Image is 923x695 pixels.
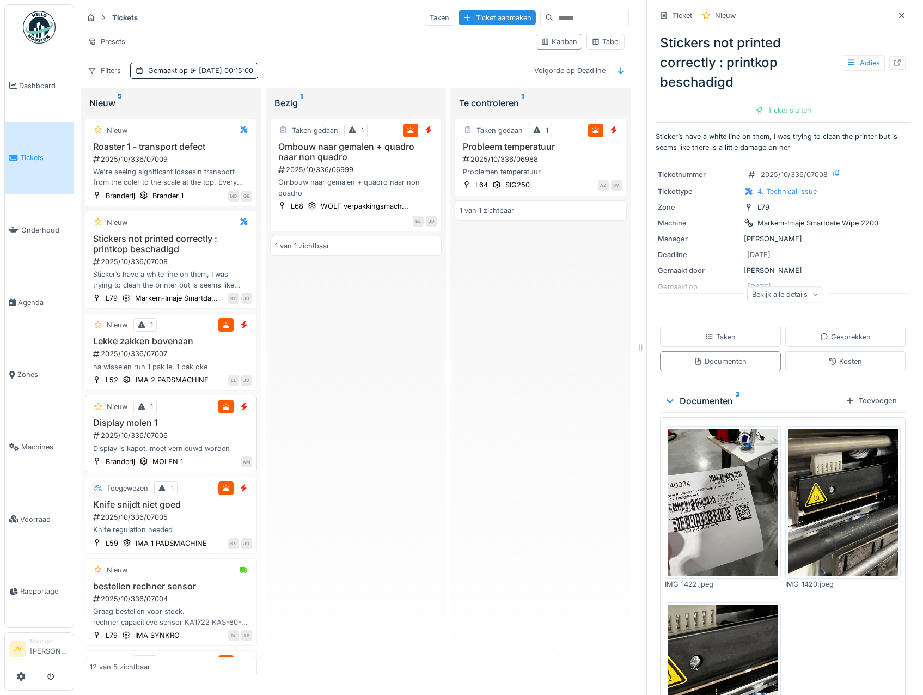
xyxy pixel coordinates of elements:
div: 12 van 5 zichtbaar [90,661,150,672]
div: L52 [106,375,118,385]
sup: 1 [300,96,303,109]
div: L68 [291,201,303,211]
div: Knife regulation needed [90,525,252,535]
div: Nieuw [715,10,736,21]
li: JV [9,641,26,657]
div: Filters [83,63,126,78]
div: Stickers not printed correctly : printkop beschadigd [656,29,910,96]
div: Toegewezen [107,483,148,493]
div: KS [228,538,239,549]
div: Deadline [658,249,739,260]
div: 2025/10/336/07008 [761,169,828,180]
span: Tickets [20,153,69,163]
div: Ticket aanmaken [459,10,536,25]
div: Nieuw [107,320,127,330]
div: L79 [106,293,118,303]
div: Tickettype [658,186,739,197]
div: na wisselen run 1 pak le, 1 pak oke [90,362,252,372]
div: Problemen temperatuur [460,167,622,177]
div: Nieuw [89,96,253,109]
li: [PERSON_NAME] [30,637,69,661]
div: Markem-Imaje Smartda... [135,293,218,303]
div: 2025/10/336/07004 [92,594,252,604]
div: Nieuw [107,217,127,228]
img: hj1w77k83h5h1qntam42n54plo6s [668,429,778,576]
a: Rapportage [5,556,74,628]
div: JD [241,375,252,386]
div: MO [228,191,239,202]
span: Voorraad [20,514,69,525]
a: Machines [5,411,74,483]
div: Ombouw naar gemalen + quadro naar non quadro [275,177,437,198]
span: Agenda [18,297,69,308]
div: Bekijk alle details [747,286,823,302]
p: Sticker’s have a white line on them, I was trying to clean the printer but is seems like there is... [656,131,910,152]
div: Branderij [106,191,135,201]
div: IMG_1422.jpeg [665,579,781,589]
a: Agenda [5,266,74,339]
span: Machines [21,442,69,452]
div: 4. Technical issue [757,186,817,197]
h3: Roaster 1 - transport defect [90,142,252,152]
div: Presets [83,34,130,50]
div: Manager [658,234,739,244]
div: Ticketnummer [658,169,739,180]
div: Kanban [541,36,577,47]
a: Onderhoud [5,194,74,266]
a: JV Manager[PERSON_NAME] [9,637,69,663]
div: Graag bestellen voor stock. rechner capacitieve sensor KA1722 KAS-80-A23-A-M18-PTFE [URL][DOMAIN_... [90,606,252,627]
div: EE [413,216,424,227]
div: Nieuw [107,401,127,412]
div: 2025/10/336/06988 [462,154,622,164]
div: L64 [475,180,488,190]
div: Toevoegen [841,393,901,408]
div: Documenten [694,356,747,367]
div: GE [241,191,252,202]
h3: Probleem temperatuur [460,142,622,152]
div: Kosten [828,356,862,367]
h3: Display molen 1 [90,418,252,428]
div: Sticker’s have a white line on them, I was trying to clean the printer but is seems like there is... [90,269,252,290]
div: LL [228,375,239,386]
div: AZ [598,180,609,191]
div: Taken [705,332,736,342]
div: [PERSON_NAME] [658,265,908,276]
h3: Stickers not printed correctly : printkop beschadigd [90,234,252,254]
div: JD [241,293,252,304]
span: Onderhoud [21,225,69,235]
div: 2025/10/336/07008 [92,257,252,267]
div: Nieuw [107,565,127,575]
div: Taken [425,10,454,26]
div: 1 [150,320,153,330]
h3: Ombouw naar gemalen + quadro naar non quadro [275,142,437,162]
div: Taken gedaan [476,125,523,136]
div: 2025/10/336/07007 [92,349,252,359]
div: Manager [30,637,69,645]
h3: Lekke zakken bovenaan [90,336,252,346]
div: Branderij [106,456,135,467]
div: SV [611,180,622,191]
a: Zones [5,339,74,411]
span: Dashboard [19,81,69,91]
div: SIG250 [505,180,530,190]
div: 1 van 1 zichtbaar [275,241,329,251]
div: Ticket [673,10,692,21]
sup: 5 [118,96,122,109]
div: Gesprekken [820,332,871,342]
div: 1 [150,401,153,412]
div: AB [241,630,252,641]
strong: Tickets [108,13,142,23]
div: Gemaakt op [148,65,253,76]
div: [PERSON_NAME] [658,234,908,244]
div: Ticket sluiten [750,103,816,118]
div: 2025/10/336/06999 [277,164,437,175]
div: L59 [106,538,118,548]
div: L79 [757,202,769,212]
div: Taken gedaan [292,125,338,136]
div: JD [241,538,252,549]
div: Nieuw [107,125,127,136]
a: Dashboard [5,50,74,122]
div: Zone [658,202,739,212]
div: Brander 1 [152,191,184,201]
div: MOLEN 1 [152,456,183,467]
